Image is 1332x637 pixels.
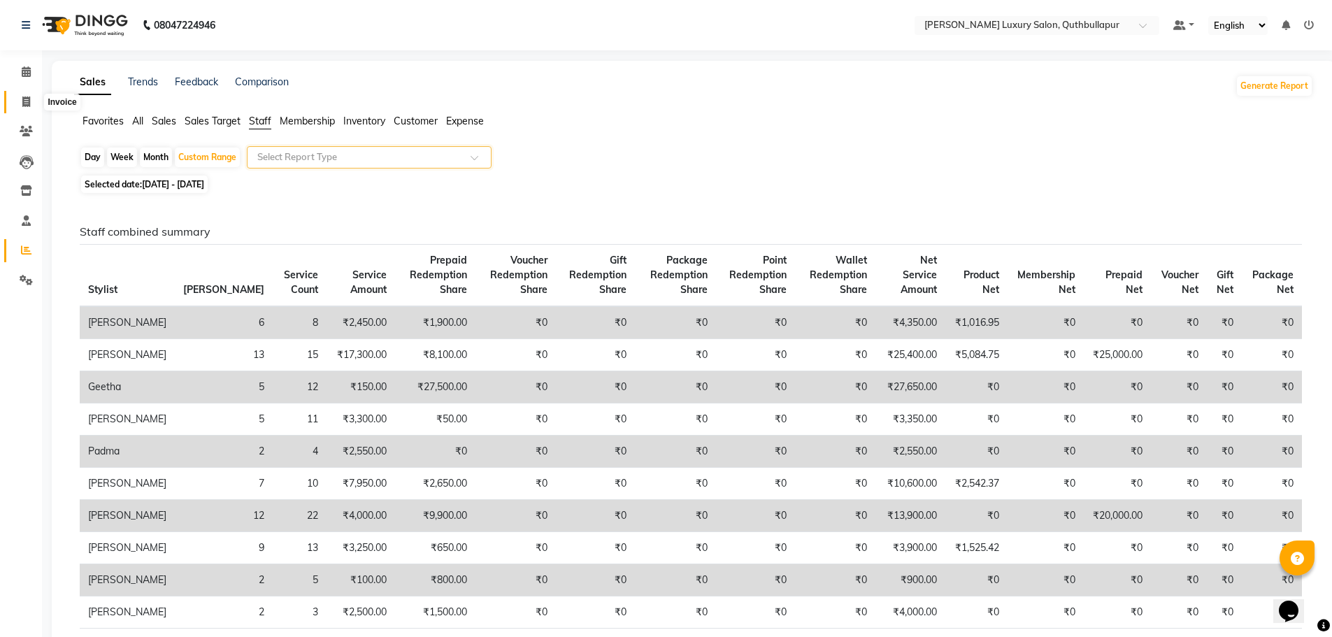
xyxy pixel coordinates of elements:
td: ₹0 [945,371,1007,403]
td: ₹0 [635,436,716,468]
td: ₹0 [475,436,556,468]
td: ₹0 [716,468,795,500]
span: Customer [394,115,438,127]
td: ₹0 [556,436,635,468]
td: ₹0 [635,596,716,629]
td: 13 [175,339,273,371]
td: ₹9,900.00 [395,500,475,532]
td: ₹0 [1008,532,1084,564]
td: ₹0 [716,436,795,468]
td: ₹0 [1242,596,1302,629]
td: ₹0 [1242,403,1302,436]
td: ₹0 [1008,306,1084,339]
td: ₹13,900.00 [875,500,946,532]
td: ₹0 [556,468,635,500]
span: [PERSON_NAME] [183,283,264,296]
td: [PERSON_NAME] [80,339,175,371]
td: ₹0 [1008,371,1084,403]
td: ₹0 [635,500,716,532]
td: ₹0 [716,339,795,371]
td: 15 [273,339,327,371]
td: ₹0 [1242,339,1302,371]
td: ₹0 [1008,468,1084,500]
span: Prepaid Redemption Share [410,254,467,296]
td: ₹0 [716,532,795,564]
td: ₹3,250.00 [327,532,395,564]
span: Membership [280,115,335,127]
button: Generate Report [1237,76,1312,96]
td: ₹0 [1242,468,1302,500]
td: ₹1,900.00 [395,306,475,339]
td: ₹0 [1207,371,1243,403]
td: ₹0 [1084,306,1151,339]
td: ₹0 [475,596,556,629]
td: ₹0 [716,403,795,436]
td: ₹25,400.00 [875,339,946,371]
span: Point Redemption Share [729,254,787,296]
td: ₹0 [475,371,556,403]
span: Gift Net [1217,269,1233,296]
td: ₹0 [1207,596,1243,629]
td: ₹0 [1084,468,1151,500]
td: ₹0 [1242,371,1302,403]
td: ₹0 [1151,339,1207,371]
td: 9 [175,532,273,564]
td: ₹0 [716,564,795,596]
td: ₹1,016.95 [945,306,1007,339]
span: Staff [249,115,271,127]
td: ₹0 [1207,564,1243,596]
td: ₹1,525.42 [945,532,1007,564]
td: ₹0 [1008,500,1084,532]
td: ₹0 [1207,436,1243,468]
span: All [132,115,143,127]
td: ₹0 [1151,532,1207,564]
td: ₹0 [1207,468,1243,500]
td: ₹27,650.00 [875,371,946,403]
td: ₹0 [556,500,635,532]
td: 7 [175,468,273,500]
td: ₹0 [1084,564,1151,596]
td: ₹4,350.00 [875,306,946,339]
td: ₹3,900.00 [875,532,946,564]
td: ₹0 [1008,596,1084,629]
a: Comparison [235,76,289,88]
td: ₹0 [475,403,556,436]
td: ₹2,500.00 [327,596,395,629]
td: ₹3,300.00 [327,403,395,436]
td: 5 [175,403,273,436]
div: Invoice [44,94,80,110]
td: ₹3,350.00 [875,403,946,436]
td: ₹4,000.00 [327,500,395,532]
td: ₹0 [795,532,875,564]
td: ₹50.00 [395,403,475,436]
td: ₹0 [556,403,635,436]
td: ₹0 [1242,306,1302,339]
td: ₹0 [475,532,556,564]
td: ₹0 [1207,500,1243,532]
td: ₹0 [945,500,1007,532]
td: ₹150.00 [327,371,395,403]
td: ₹1,500.00 [395,596,475,629]
td: 4 [273,436,327,468]
a: Sales [74,70,111,95]
td: ₹0 [1151,500,1207,532]
td: ₹2,550.00 [327,436,395,468]
span: Service Count [284,269,318,296]
td: ₹8,100.00 [395,339,475,371]
td: ₹0 [1242,564,1302,596]
span: Product Net [964,269,999,296]
td: ₹0 [1008,403,1084,436]
td: 8 [273,306,327,339]
span: Prepaid Net [1105,269,1143,296]
td: Padma [80,436,175,468]
span: Selected date: [81,176,208,193]
td: ₹0 [1084,532,1151,564]
td: ₹2,542.37 [945,468,1007,500]
span: Package Redemption Share [650,254,708,296]
td: [PERSON_NAME] [80,306,175,339]
td: ₹0 [556,596,635,629]
td: Geetha [80,371,175,403]
td: ₹0 [1008,339,1084,371]
td: ₹0 [1151,596,1207,629]
td: 2 [175,436,273,468]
